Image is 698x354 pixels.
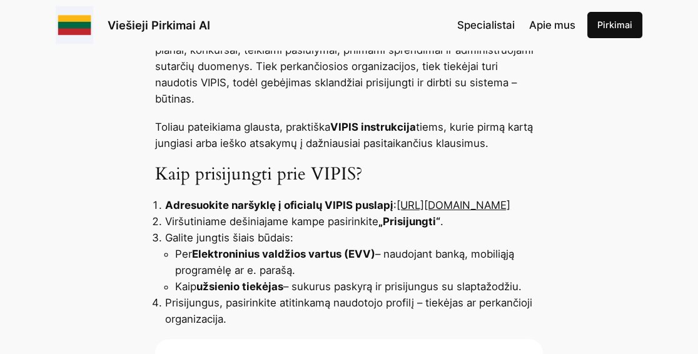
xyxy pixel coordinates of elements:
[330,121,416,133] strong: VIPIS instrukcija
[155,163,543,185] h3: Kaip prisijungti prie VIPIS?
[165,230,543,295] li: Galite jungtis šiais būdais:
[457,17,575,33] nav: Navigation
[587,12,642,38] a: Pirkimai
[165,199,393,211] strong: Adresuokite naršyklę į oficialų VIPIS puslapį
[192,248,375,260] strong: Elektroninius valdžios vartus (EVV)
[529,17,575,33] a: Apie mus
[108,18,210,32] a: Viešieji Pirkimai AI
[165,197,543,213] li: :
[165,295,543,327] li: Prisijungus, pasirinkite atitinkamą naudotojo profilį – tiekėjas ar perkančioji organizacija.
[378,215,440,228] strong: „Prisijungti“
[56,6,93,44] img: Viešieji pirkimai logo
[529,19,575,31] span: Apie mus
[457,19,515,31] span: Specialistai
[397,199,510,211] a: [URL][DOMAIN_NAME]
[457,17,515,33] a: Specialistai
[196,280,283,293] strong: užsienio tiekėjas
[155,119,543,151] p: Toliau pateikiama glausta, praktiška tiems, kurie pirmą kartą jungiasi arba ieško atsakymų į dažn...
[165,213,543,230] li: Viršutiniame dešiniajame kampe pasirinkite .
[155,9,543,107] p: Viešųjų pirkimų informacinė sistema (VIPIS) – tai pagrindinė elektroninė platforma, skirta vykdyt...
[175,278,543,295] li: Kaip – sukurus paskyrą ir prisijungus su slaptažodžiu.
[175,246,543,278] li: Per – naudojant banką, mobiliąją programėlę ar e. parašą.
